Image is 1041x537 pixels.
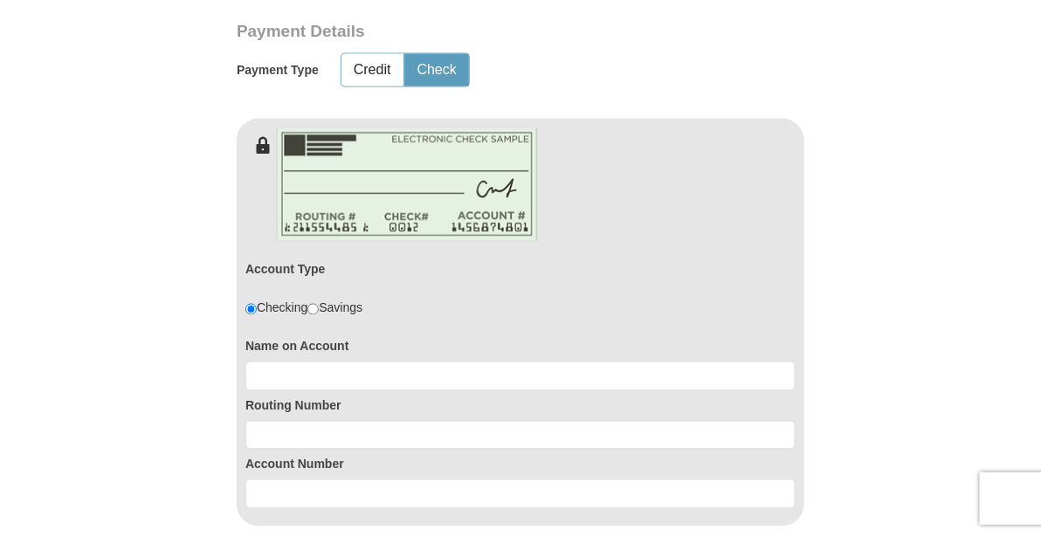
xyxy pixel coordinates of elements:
[405,54,469,86] button: Check
[245,261,326,279] label: Account Type
[341,54,403,86] button: Credit
[245,338,796,355] label: Name on Account
[237,22,682,42] h3: Payment Details
[245,299,362,317] div: Checking Savings
[245,397,796,415] label: Routing Number
[237,63,319,78] h5: Payment Type
[245,456,796,473] label: Account Number
[276,127,538,242] img: check-en.png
